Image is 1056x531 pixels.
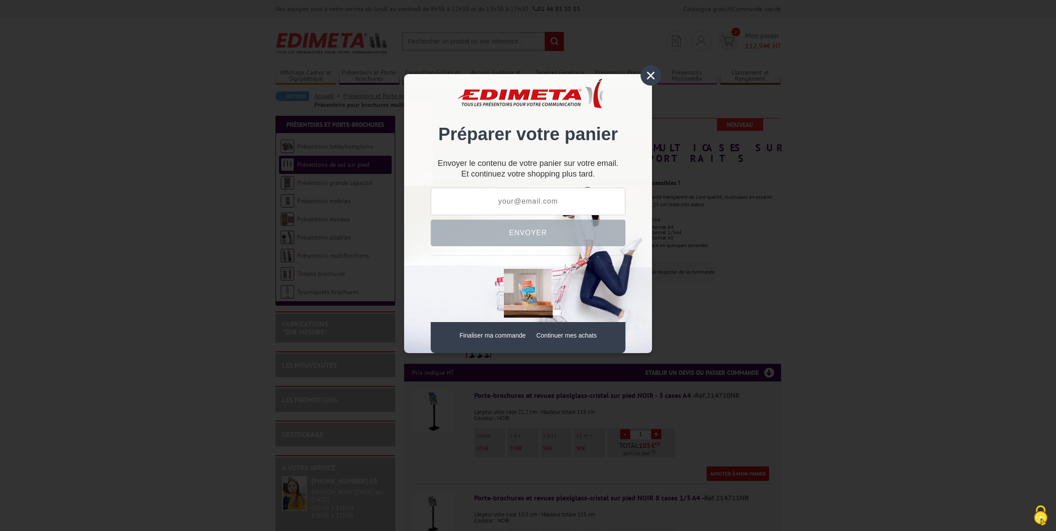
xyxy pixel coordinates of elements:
button: Envoyer [431,220,625,246]
a: Finaliser ma commande [459,332,526,339]
p: Envoyer le contenu de votre panier sur votre email. [431,162,625,165]
div: Préparer votre panier [431,87,625,153]
div: × [640,65,661,86]
a: Continuer mes achats [536,332,597,339]
button: Cookies (fenêtre modale) [1025,501,1056,531]
input: your@email.com [431,188,625,215]
img: Cookies (fenêtre modale) [1029,504,1052,527]
div: Et continuez votre shopping plus tard. [431,162,625,179]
